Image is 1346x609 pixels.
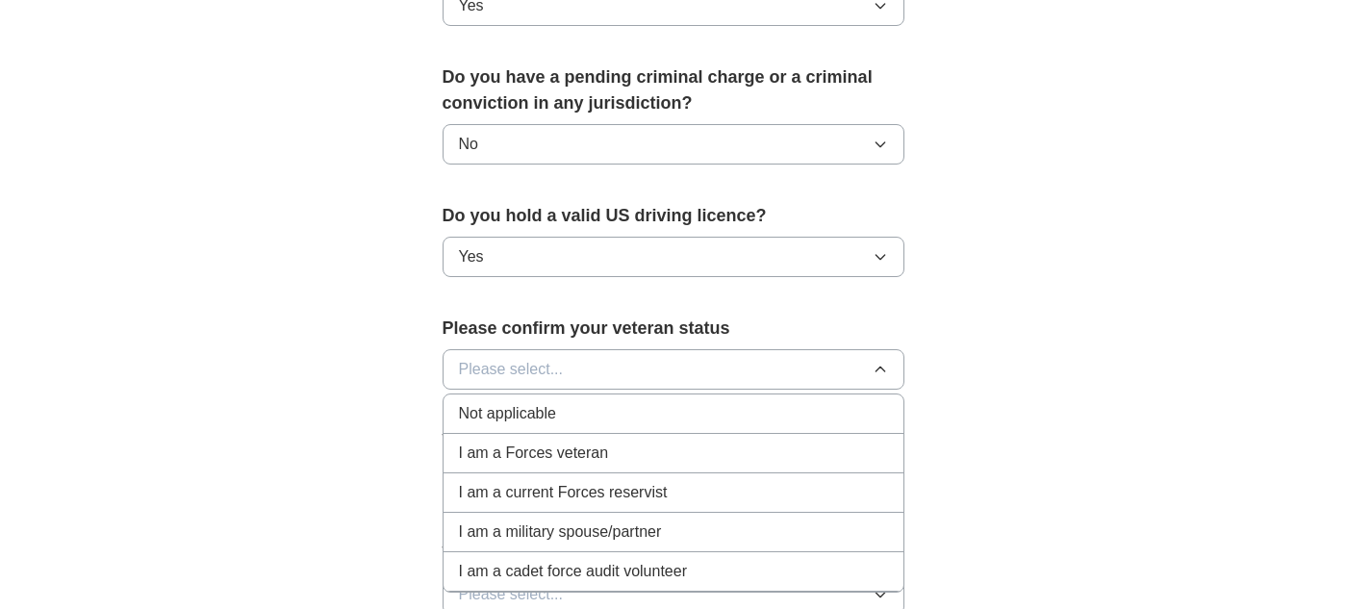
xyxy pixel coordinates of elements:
span: Please select... [459,358,564,381]
label: Please confirm your veteran status [443,316,904,342]
span: I am a cadet force audit volunteer [459,560,687,583]
span: Not applicable [459,402,556,425]
span: Please select... [459,583,564,606]
button: Please select... [443,349,904,390]
label: Do you have a pending criminal charge or a criminal conviction in any jurisdiction? [443,64,904,116]
span: I am a military spouse/partner [459,520,662,544]
span: I am a Forces veteran [459,442,609,465]
span: Yes [459,245,484,268]
button: No [443,124,904,165]
label: Do you hold a valid US driving licence? [443,203,904,229]
button: Yes [443,237,904,277]
span: No [459,133,478,156]
span: I am a current Forces reservist [459,481,668,504]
